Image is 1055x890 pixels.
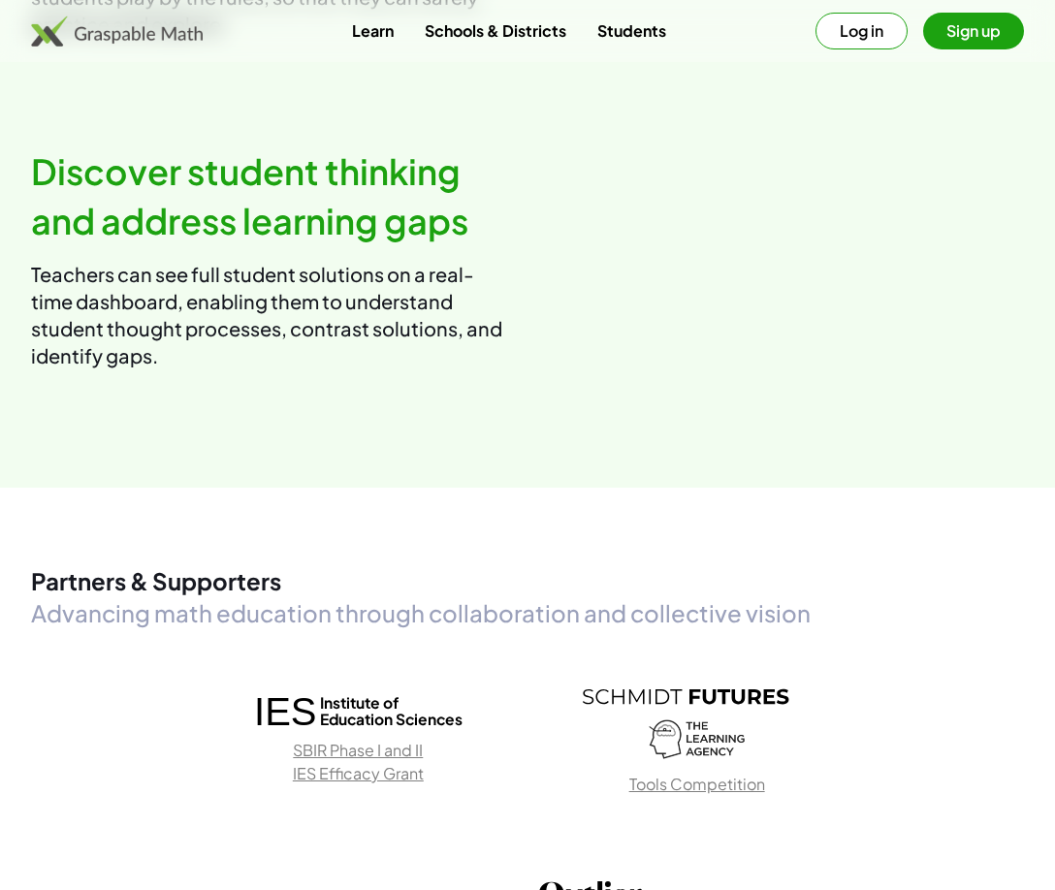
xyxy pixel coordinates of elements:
[629,774,765,794] a: Tools Competition
[31,147,512,245] h2: Discover student thinking and address learning gaps
[293,763,424,783] a: IES Efficacy Grant
[336,13,409,48] a: Learn
[582,13,682,48] a: Students
[254,681,463,739] a: IESInstitute ofEducation Sciences
[320,694,463,727] span: Institute of Education Sciences
[293,740,423,760] a: SBIR Phase I and II
[31,565,1024,598] h2: Partners & Supporters
[649,711,746,769] img: TheLearningAgency_Logo-CaPOvX6r.png
[923,13,1024,49] button: Sign up
[409,13,582,48] a: Schools & Districts
[815,13,908,49] button: Log in
[31,261,512,369] p: Teachers can see full student solutions on a real-time dashboard, enabling them to understand stu...
[254,688,316,735] span: IES
[582,683,789,712] a: Schmidt Futures logo
[31,597,1024,630] h3: Advancing math education through collaboration and collective vision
